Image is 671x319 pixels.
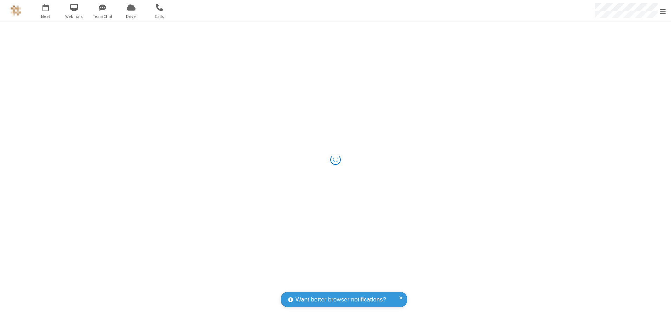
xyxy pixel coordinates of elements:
[61,13,87,20] span: Webinars
[11,5,21,16] img: QA Selenium DO NOT DELETE OR CHANGE
[295,295,386,304] span: Want better browser notifications?
[89,13,116,20] span: Team Chat
[33,13,59,20] span: Meet
[146,13,173,20] span: Calls
[118,13,144,20] span: Drive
